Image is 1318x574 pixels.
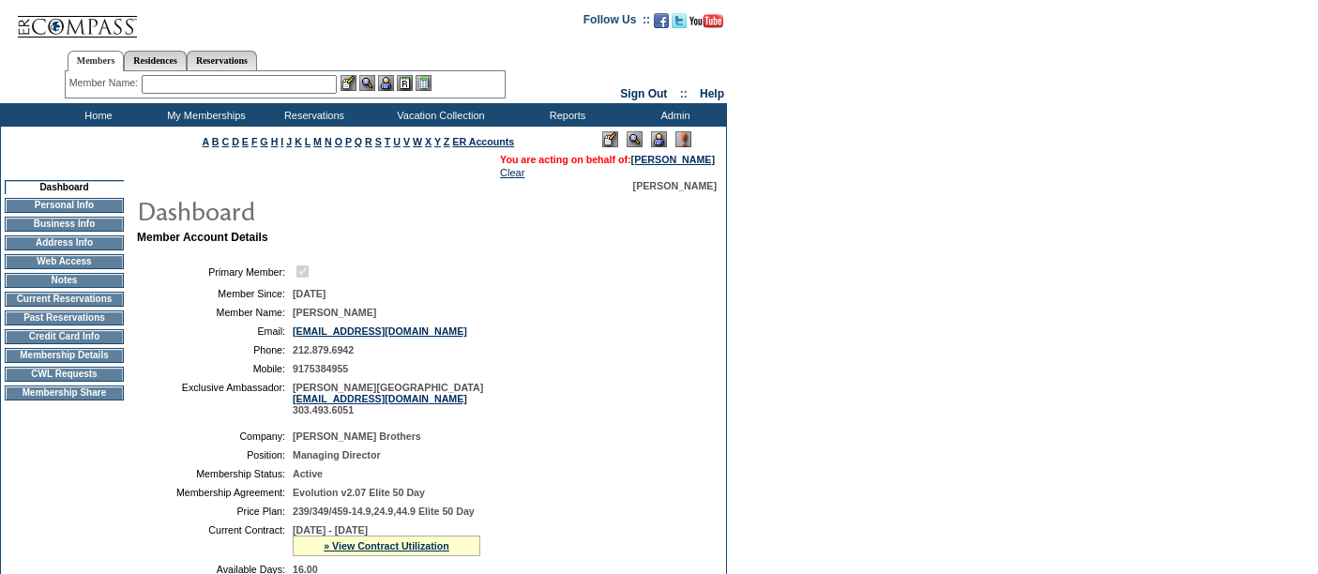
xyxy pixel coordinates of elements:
img: View Mode [627,131,643,147]
td: Exclusive Ambassador: [144,382,285,415]
a: K [295,136,302,147]
a: Sign Out [620,87,667,100]
div: Member Name: [69,75,142,91]
span: 9175384955 [293,363,348,374]
a: Residences [124,51,187,70]
td: Web Access [5,254,124,269]
a: Help [700,87,724,100]
td: Admin [619,103,727,127]
a: V [403,136,410,147]
a: R [365,136,372,147]
td: Membership Status: [144,468,285,479]
span: Managing Director [293,449,381,461]
a: Follow us on Twitter [672,19,687,30]
span: [DATE] [293,288,326,299]
a: N [325,136,332,147]
a: Become our fan on Facebook [654,19,669,30]
span: [PERSON_NAME] [293,307,376,318]
td: Phone: [144,344,285,355]
td: Membership Details [5,348,124,363]
span: Active [293,468,323,479]
td: Personal Info [5,198,124,213]
td: Dashboard [5,180,124,194]
img: View [359,75,375,91]
td: Member Since: [144,288,285,299]
td: Current Contract: [144,524,285,556]
a: Subscribe to our YouTube Channel [689,19,723,30]
td: Membership Agreement: [144,487,285,498]
a: D [232,136,239,147]
a: F [251,136,258,147]
img: Edit Mode [602,131,618,147]
td: Address Info [5,235,124,250]
a: C [221,136,229,147]
a: E [242,136,249,147]
img: b_calculator.gif [416,75,432,91]
a: Y [434,136,441,147]
a: Members [68,51,125,71]
img: Impersonate [651,131,667,147]
img: b_edit.gif [341,75,356,91]
a: X [425,136,432,147]
a: Clear [500,167,524,178]
a: S [375,136,382,147]
span: Evolution v2.07 Elite 50 Day [293,487,425,498]
td: Membership Share [5,385,124,400]
td: CWL Requests [5,367,124,382]
a: [PERSON_NAME] [631,154,715,165]
td: Member Name: [144,307,285,318]
img: Log Concern/Member Elevation [675,131,691,147]
span: [PERSON_NAME] Brothers [293,430,421,442]
td: Company: [144,430,285,442]
a: O [335,136,342,147]
a: H [271,136,279,147]
td: Email: [144,325,285,337]
a: A [203,136,209,147]
a: T [385,136,391,147]
td: Primary Member: [144,263,285,280]
span: [DATE] - [DATE] [293,524,368,536]
td: Credit Card Info [5,329,124,344]
a: G [260,136,267,147]
td: Reservations [258,103,366,127]
a: [EMAIL_ADDRESS][DOMAIN_NAME] [293,393,467,404]
img: Become our fan on Facebook [654,13,669,28]
a: [EMAIL_ADDRESS][DOMAIN_NAME] [293,325,467,337]
td: Notes [5,273,124,288]
b: Member Account Details [137,231,268,244]
a: W [413,136,422,147]
a: J [286,136,292,147]
a: U [393,136,401,147]
span: :: [680,87,688,100]
a: ER Accounts [452,136,514,147]
img: Impersonate [378,75,394,91]
img: pgTtlDashboard.gif [136,191,511,229]
td: Price Plan: [144,506,285,517]
a: M [313,136,322,147]
a: Reservations [187,51,257,70]
a: » View Contract Utilization [324,540,449,551]
td: Follow Us :: [583,11,650,34]
img: Subscribe to our YouTube Channel [689,14,723,28]
td: Past Reservations [5,310,124,325]
a: Q [355,136,362,147]
span: 212.879.6942 [293,344,354,355]
img: Follow us on Twitter [672,13,687,28]
span: [PERSON_NAME] [633,180,717,191]
a: Z [444,136,450,147]
span: You are acting on behalf of: [500,154,715,165]
td: Reports [511,103,619,127]
span: 239/349/459-14.9,24.9,44.9 Elite 50 Day [293,506,475,517]
td: Vacation Collection [366,103,511,127]
a: L [305,136,311,147]
td: My Memberships [150,103,258,127]
img: Reservations [397,75,413,91]
td: Business Info [5,217,124,232]
td: Home [42,103,150,127]
td: Position: [144,449,285,461]
td: Mobile: [144,363,285,374]
span: [PERSON_NAME][GEOGRAPHIC_DATA] 303.493.6051 [293,382,483,415]
a: B [212,136,220,147]
td: Current Reservations [5,292,124,307]
a: I [280,136,283,147]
